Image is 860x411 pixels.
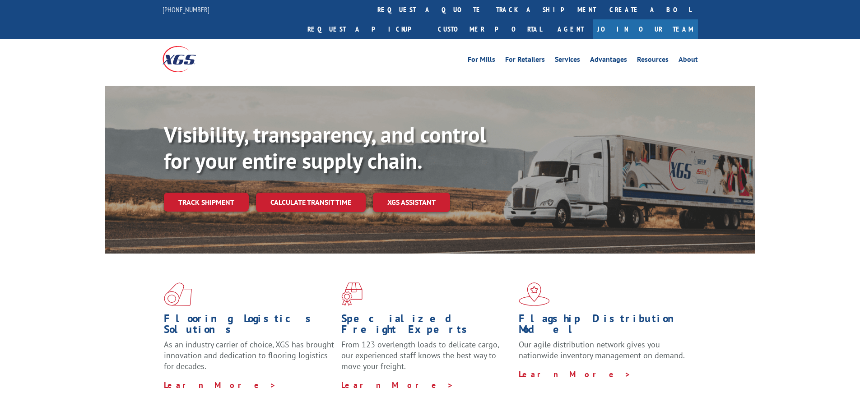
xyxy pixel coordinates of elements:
h1: Flagship Distribution Model [519,313,689,339]
img: xgs-icon-flagship-distribution-model-red [519,282,550,306]
a: Resources [637,56,669,66]
h1: Specialized Freight Experts [341,313,512,339]
a: XGS ASSISTANT [373,193,450,212]
a: Join Our Team [593,19,698,39]
a: For Mills [468,56,495,66]
img: xgs-icon-focused-on-flooring-red [341,282,363,306]
h1: Flooring Logistics Solutions [164,313,335,339]
a: [PHONE_NUMBER] [163,5,209,14]
a: Agent [549,19,593,39]
a: Calculate transit time [256,193,366,212]
b: Visibility, transparency, and control for your entire supply chain. [164,120,486,175]
a: Advantages [590,56,627,66]
a: For Retailers [505,56,545,66]
a: Track shipment [164,193,249,212]
a: Customer Portal [431,19,549,39]
img: xgs-icon-total-supply-chain-intelligence-red [164,282,192,306]
a: Learn More > [341,380,454,390]
a: Learn More > [519,369,631,379]
a: About [679,56,698,66]
span: Our agile distribution network gives you nationwide inventory management on demand. [519,339,685,360]
span: As an industry carrier of choice, XGS has brought innovation and dedication to flooring logistics... [164,339,334,371]
a: Services [555,56,580,66]
a: Request a pickup [301,19,431,39]
p: From 123 overlength loads to delicate cargo, our experienced staff knows the best way to move you... [341,339,512,379]
a: Learn More > [164,380,276,390]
